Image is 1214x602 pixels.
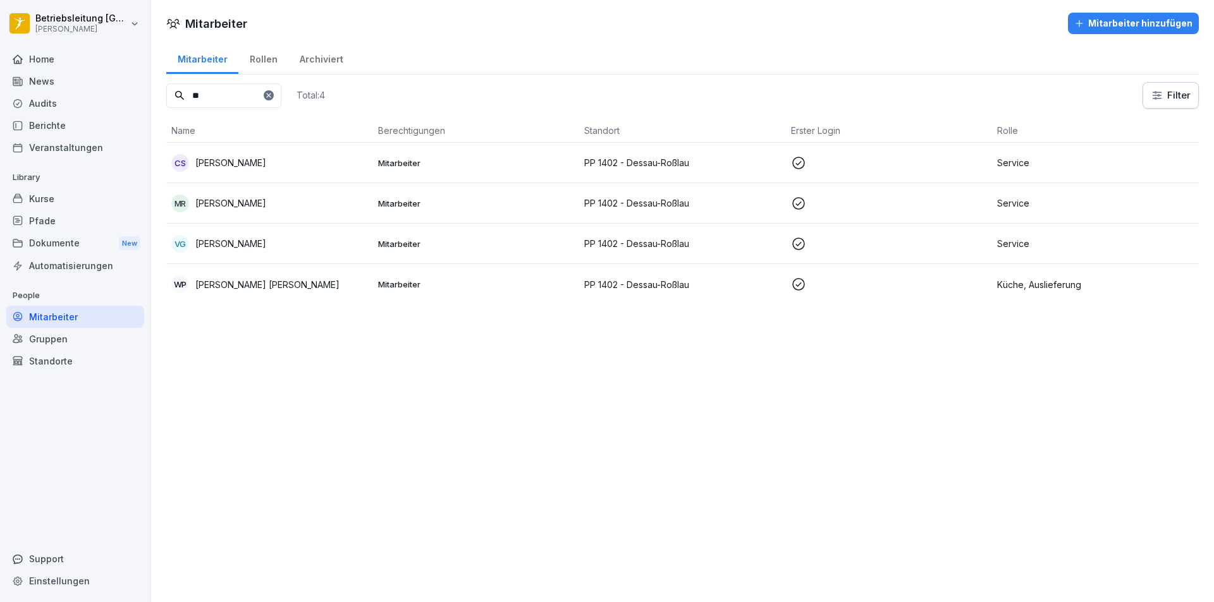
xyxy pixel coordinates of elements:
h1: Mitarbeiter [185,15,247,32]
p: PP 1402 - Dessau-Roßlau [584,196,781,210]
th: Rolle [992,119,1199,143]
th: Name [166,119,373,143]
p: PP 1402 - Dessau-Roßlau [584,156,781,169]
a: Pfade [6,210,144,232]
a: Berichte [6,114,144,136]
button: Mitarbeiter hinzufügen [1068,13,1199,34]
div: Dokumente [6,232,144,255]
th: Standort [579,119,786,143]
a: Mitarbeiter [166,42,238,74]
div: Support [6,548,144,570]
a: Audits [6,92,144,114]
p: Service [997,237,1194,250]
p: PP 1402 - Dessau-Roßlau [584,237,781,250]
a: News [6,70,144,92]
a: Mitarbeiter [6,306,144,328]
div: Mitarbeiter hinzufügen [1074,16,1193,30]
div: VG [171,235,189,253]
p: Betriebsleitung [GEOGRAPHIC_DATA] [35,13,128,24]
p: [PERSON_NAME] [PERSON_NAME] [195,278,340,291]
a: Automatisierungen [6,255,144,277]
a: Kurse [6,188,144,210]
div: CS [171,154,189,172]
th: Erster Login [786,119,993,143]
p: Mitarbeiter [378,198,575,209]
div: Filter [1151,89,1191,102]
a: Rollen [238,42,288,74]
p: Mitarbeiter [378,157,575,169]
p: Mitarbeiter [378,279,575,290]
p: [PERSON_NAME] [195,196,266,210]
p: [PERSON_NAME] [195,237,266,250]
p: [PERSON_NAME] [195,156,266,169]
div: WP [171,275,189,293]
div: MR [171,195,189,212]
a: Veranstaltungen [6,136,144,159]
a: Standorte [6,350,144,372]
a: DokumenteNew [6,232,144,255]
button: Filter [1143,83,1198,108]
div: New [119,236,140,251]
p: Service [997,156,1194,169]
a: Einstellungen [6,570,144,592]
p: PP 1402 - Dessau-Roßlau [584,278,781,291]
a: Gruppen [6,328,144,350]
th: Berechtigungen [373,119,580,143]
p: Service [997,196,1194,210]
p: [PERSON_NAME] [35,25,128,33]
p: Total: 4 [297,89,325,101]
p: Mitarbeiter [378,238,575,250]
p: Küche, Auslieferung [997,278,1194,291]
p: Library [6,167,144,188]
a: Archiviert [288,42,354,74]
a: Home [6,48,144,70]
p: People [6,286,144,306]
